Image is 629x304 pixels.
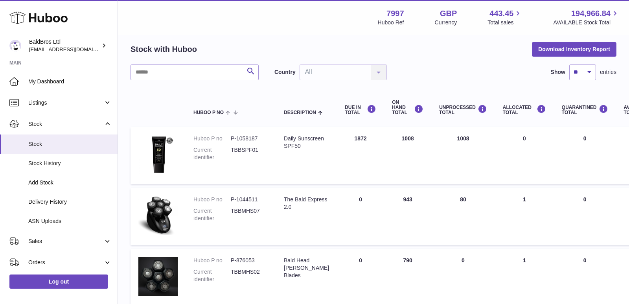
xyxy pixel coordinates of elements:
span: 0 [583,135,587,142]
button: Download Inventory Report [532,42,616,56]
img: product image [138,196,178,235]
dt: Huboo P no [193,257,231,264]
span: Total sales [487,19,522,26]
td: 80 [431,188,495,245]
strong: 7997 [386,8,404,19]
span: Stock [28,120,103,128]
div: UNPROCESSED Total [439,105,487,115]
div: ON HAND Total [392,100,423,116]
a: 194,966.84 AVAILABLE Stock Total [553,8,620,26]
span: Description [284,110,316,115]
a: Log out [9,275,108,289]
span: Stock [28,140,112,148]
td: 1008 [384,127,431,184]
td: 0 [337,188,384,245]
span: 0 [583,257,587,263]
div: Daily Sunscreen SPF50 [284,135,329,150]
img: product image [138,135,178,174]
a: 443.45 Total sales [487,8,522,26]
dt: Huboo P no [193,196,231,203]
td: 1008 [431,127,495,184]
td: 943 [384,188,431,245]
dt: Huboo P no [193,135,231,142]
span: Huboo P no [193,110,224,115]
div: The Bald Express 2.0 [284,196,329,211]
span: entries [600,68,616,76]
span: Stock History [28,160,112,167]
dd: P-1058187 [231,135,268,142]
div: Huboo Ref [378,19,404,26]
div: BaldBros Ltd [29,38,100,53]
div: QUARANTINED Total [562,105,608,115]
td: 0 [495,127,554,184]
img: baldbrothersblog@gmail.com [9,40,21,52]
span: AVAILABLE Stock Total [553,19,620,26]
span: 0 [583,196,587,203]
dd: TBBMHS02 [231,268,268,283]
strong: GBP [440,8,457,19]
dt: Current identifier [193,207,231,222]
span: Orders [28,259,103,266]
dd: TBBSPF01 [231,146,268,161]
span: Sales [28,238,103,245]
div: ALLOCATED Total [503,105,546,115]
span: ASN Uploads [28,217,112,225]
span: My Dashboard [28,78,112,85]
label: Country [274,68,296,76]
span: 194,966.84 [571,8,611,19]
dt: Current identifier [193,268,231,283]
span: [EMAIL_ADDRESS][DOMAIN_NAME] [29,46,116,52]
h2: Stock with Huboo [131,44,197,55]
td: 1872 [337,127,384,184]
label: Show [551,68,565,76]
td: 1 [495,188,554,245]
div: Currency [435,19,457,26]
img: product image [138,257,178,296]
div: Bald Head [PERSON_NAME] Blades [284,257,329,279]
dd: TBBMHS07 [231,207,268,222]
span: 443.45 [489,8,513,19]
span: Add Stock [28,179,112,186]
span: Delivery History [28,198,112,206]
div: DUE IN TOTAL [345,105,376,115]
dt: Current identifier [193,146,231,161]
dd: P-876053 [231,257,268,264]
span: Listings [28,99,103,107]
dd: P-1044511 [231,196,268,203]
